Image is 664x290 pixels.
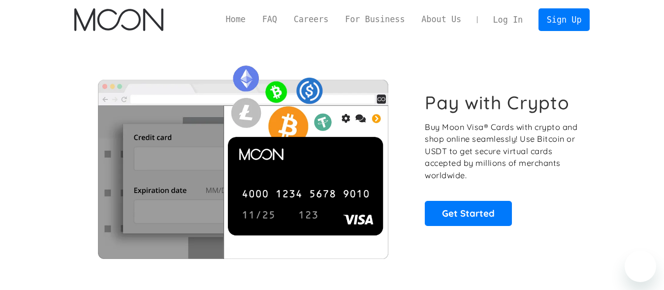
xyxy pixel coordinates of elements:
p: Buy Moon Visa® Cards with crypto and shop online seamlessly! Use Bitcoin or USDT to get secure vi... [425,121,579,182]
a: For Business [337,13,413,26]
a: Home [218,13,254,26]
a: Careers [285,13,337,26]
a: FAQ [254,13,285,26]
a: Sign Up [538,8,590,31]
a: Get Started [425,201,512,226]
a: home [74,8,163,31]
img: Moon Logo [74,8,163,31]
iframe: Button to launch messaging window [625,251,656,282]
a: Log In [485,9,531,31]
a: About Us [413,13,470,26]
h1: Pay with Crypto [425,92,569,114]
img: Moon Cards let you spend your crypto anywhere Visa is accepted. [74,59,411,258]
